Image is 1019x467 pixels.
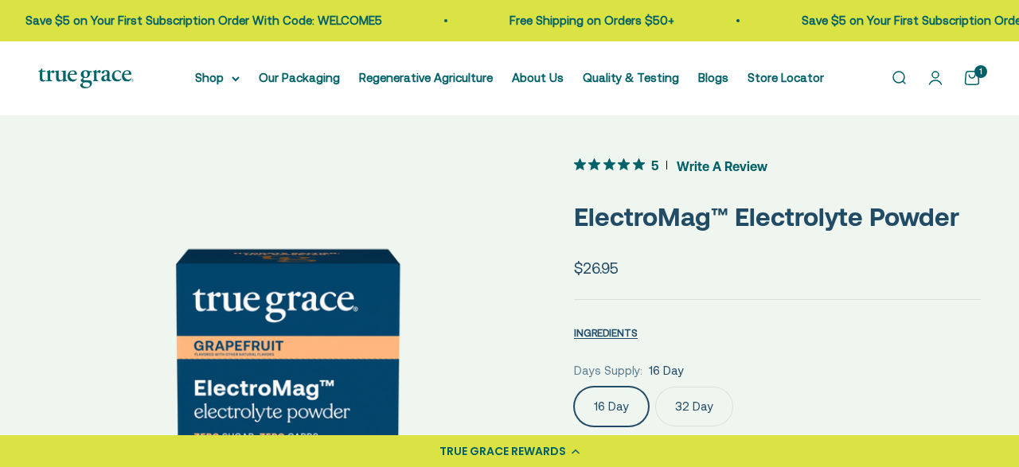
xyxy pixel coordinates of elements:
[651,156,658,173] span: 5
[259,71,340,84] a: Our Packaging
[195,68,240,88] summary: Shop
[439,443,566,460] div: TRUE GRACE REWARDS
[359,71,493,84] a: Regenerative Agriculture
[583,71,679,84] a: Quality & Testing
[574,323,638,342] button: INGREDIENTS
[974,65,987,78] cart-count: 1
[574,327,638,339] span: INGREDIENTS
[574,154,767,177] button: 5 out 5 stars rating in total 9 reviews. Jump to reviews.
[698,71,728,84] a: Blogs
[649,361,684,380] span: 16 Day
[512,71,564,84] a: About Us
[574,361,642,380] legend: Days Supply:
[574,197,981,237] p: ElectroMag™ Electrolyte Powder
[748,71,824,84] a: Store Locator
[574,256,619,280] sale-price: $26.95
[24,11,381,30] p: Save $5 on Your First Subscription Order With Code: WELCOME5
[508,14,673,27] a: Free Shipping on Orders $50+
[677,154,767,177] span: Write A Review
